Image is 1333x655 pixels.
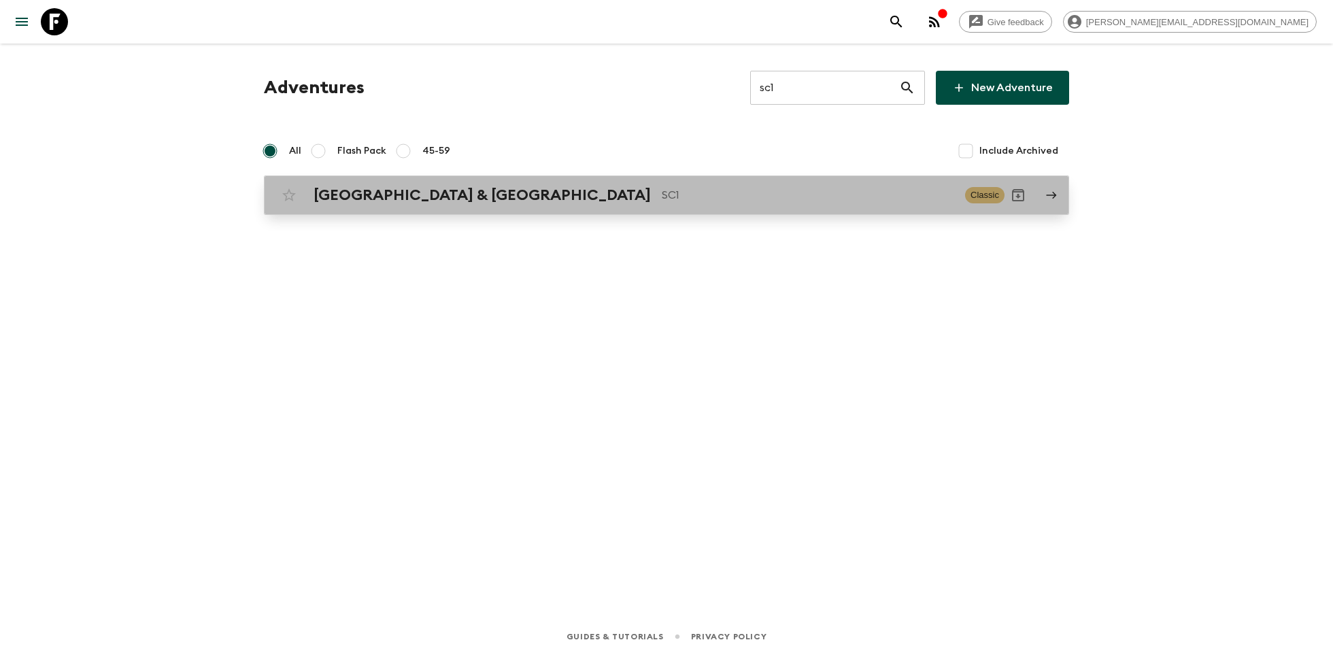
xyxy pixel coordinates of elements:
[314,186,651,204] h2: [GEOGRAPHIC_DATA] & [GEOGRAPHIC_DATA]
[959,11,1052,33] a: Give feedback
[1005,182,1032,209] button: Archive
[662,187,954,203] p: SC1
[264,74,365,101] h1: Adventures
[1079,17,1316,27] span: [PERSON_NAME][EMAIL_ADDRESS][DOMAIN_NAME]
[883,8,910,35] button: search adventures
[289,144,301,158] span: All
[936,71,1069,105] a: New Adventure
[1063,11,1317,33] div: [PERSON_NAME][EMAIL_ADDRESS][DOMAIN_NAME]
[264,175,1069,215] a: [GEOGRAPHIC_DATA] & [GEOGRAPHIC_DATA]SC1ClassicArchive
[965,187,1005,203] span: Classic
[422,144,450,158] span: 45-59
[979,144,1058,158] span: Include Archived
[980,17,1051,27] span: Give feedback
[691,629,766,644] a: Privacy Policy
[337,144,386,158] span: Flash Pack
[8,8,35,35] button: menu
[750,69,899,107] input: e.g. AR1, Argentina
[567,629,664,644] a: Guides & Tutorials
